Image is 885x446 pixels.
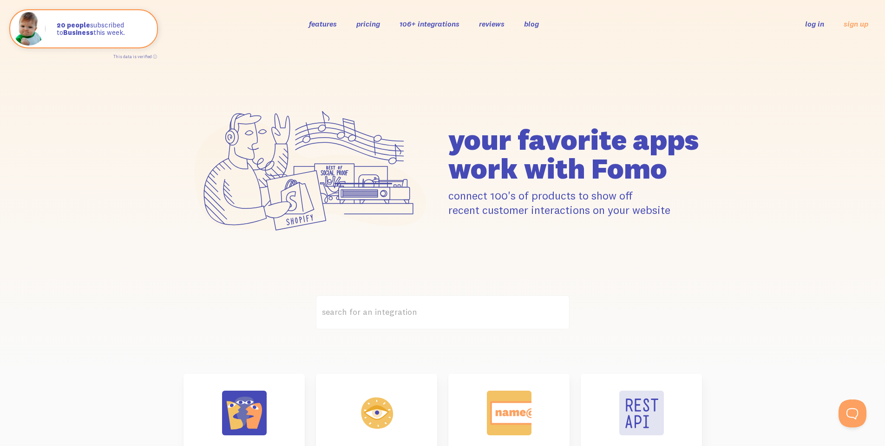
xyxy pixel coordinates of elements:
[479,19,505,28] a: reviews
[844,19,868,29] a: sign up
[316,295,570,329] label: search for an integration
[524,19,539,28] a: blog
[448,188,702,217] p: connect 100's of products to show off recent customer interactions on your website
[805,19,824,28] a: log in
[57,21,148,37] p: subscribed to this week.
[113,54,157,59] a: This data is verified ⓘ
[448,125,702,183] h1: your favorite apps work with Fomo
[356,19,380,28] a: pricing
[309,19,337,28] a: features
[400,19,459,28] a: 106+ integrations
[57,20,90,29] strong: 20 people
[63,28,93,37] strong: Business
[12,12,46,46] img: Fomo
[839,399,866,427] iframe: Help Scout Beacon - Open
